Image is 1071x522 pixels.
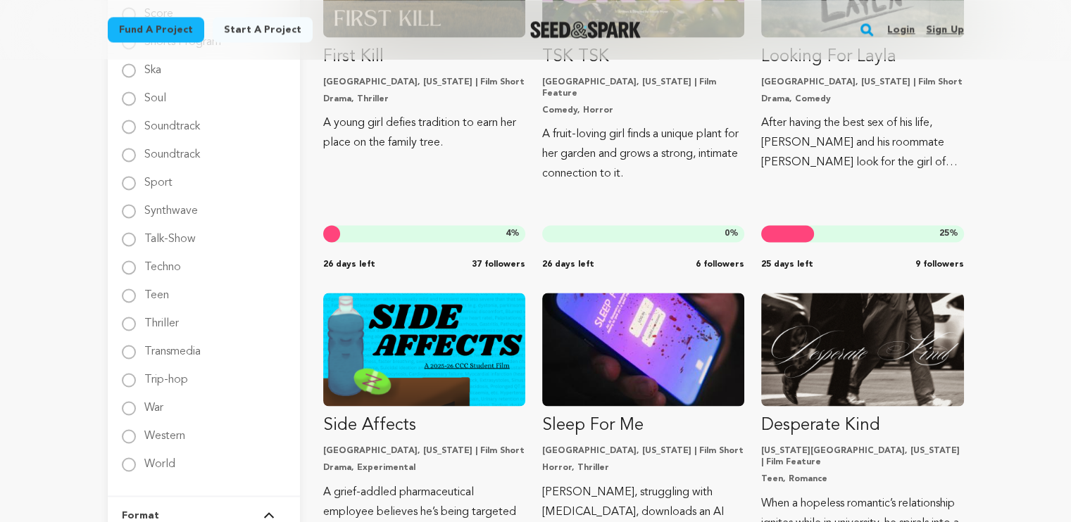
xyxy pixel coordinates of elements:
[144,335,201,357] label: Transmedia
[144,363,188,386] label: Trip-hop
[213,17,313,42] a: Start a project
[144,110,200,132] label: Soundtrack
[506,229,511,238] span: 4
[323,462,525,473] p: Drama, Experimental
[144,194,198,217] label: Synthwave
[887,18,915,41] a: Login
[542,259,594,270] span: 26 days left
[144,447,175,470] label: World
[144,82,166,104] label: Soul
[323,77,525,88] p: [GEOGRAPHIC_DATA], [US_STATE] | Film Short
[323,94,525,105] p: Drama, Thriller
[761,414,963,437] p: Desperate Kind
[323,445,525,457] p: [GEOGRAPHIC_DATA], [US_STATE] | Film Short
[542,77,744,99] p: [GEOGRAPHIC_DATA], [US_STATE] | Film Feature
[144,250,181,273] label: Techno
[542,462,744,473] p: Horror, Thriller
[144,391,163,414] label: War
[761,94,963,105] p: Drama, Comedy
[696,259,744,270] span: 6 followers
[542,414,744,437] p: Sleep For Me
[761,77,963,88] p: [GEOGRAPHIC_DATA], [US_STATE] | Film Short
[725,228,739,239] span: %
[761,473,963,485] p: Teen, Romance
[144,222,196,245] label: Talk-Show
[144,419,185,442] label: Western
[144,166,173,189] label: Sport
[530,21,641,38] img: Seed&Spark Logo Dark Mode
[144,279,169,301] label: Teen
[939,229,949,238] span: 25
[761,113,963,172] p: After having the best sex of his life, [PERSON_NAME] and his roommate [PERSON_NAME] look for the ...
[323,259,375,270] span: 26 days left
[472,259,525,270] span: 37 followers
[939,228,958,239] span: %
[506,228,520,239] span: %
[542,105,744,116] p: Comedy, Horror
[542,125,744,184] p: A fruit-loving girl finds a unique plant for her garden and grows a strong, intimate connection t...
[915,259,964,270] span: 9 followers
[144,53,161,76] label: Ska
[542,445,744,457] p: [GEOGRAPHIC_DATA], [US_STATE] | Film Short
[144,138,200,160] label: Soundtrack
[761,259,813,270] span: 25 days left
[108,17,204,42] a: Fund a project
[323,414,525,437] p: Side Affects
[144,307,179,329] label: Thriller
[926,18,963,41] a: Sign up
[725,229,729,238] span: 0
[323,113,525,153] p: A young girl defies tradition to earn her place on the family tree.
[761,445,963,468] p: [US_STATE][GEOGRAPHIC_DATA], [US_STATE] | Film Feature
[530,21,641,38] a: Seed&Spark Homepage
[122,508,159,522] span: Format
[263,511,275,518] img: Seed&Spark Arrow Up Icon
